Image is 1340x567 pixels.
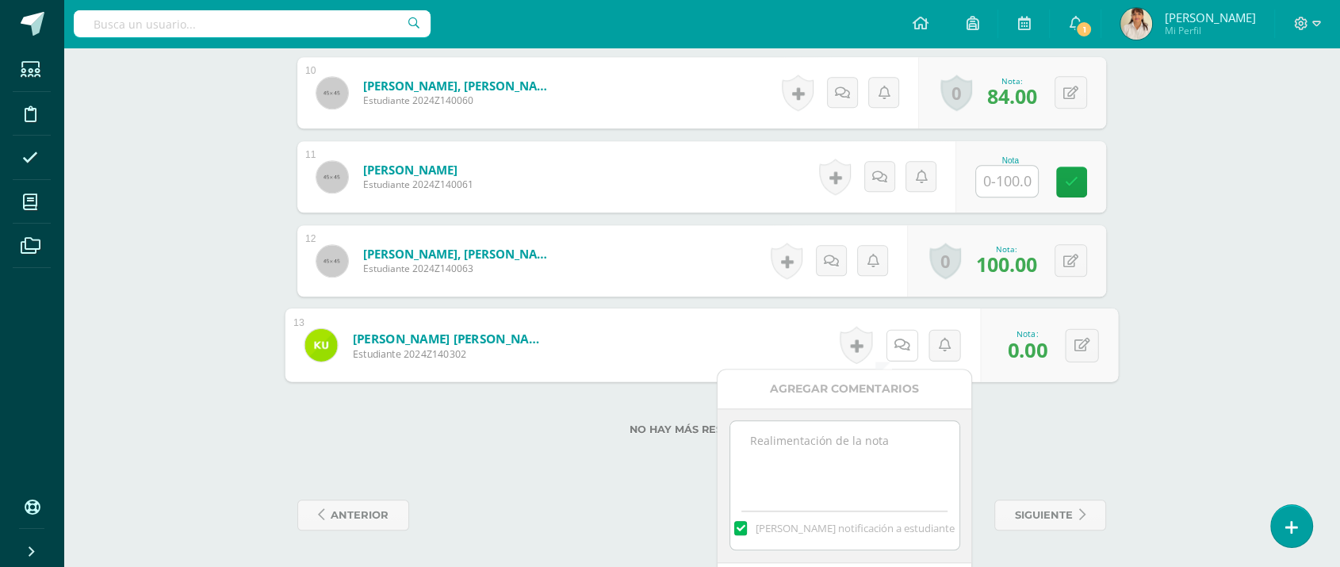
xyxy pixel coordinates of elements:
a: [PERSON_NAME] [PERSON_NAME] [353,330,549,347]
span: 100.00 [976,251,1037,278]
span: Mi Perfil [1164,24,1255,37]
input: Busca un usuario... [74,10,431,37]
span: 84.00 [987,82,1037,109]
div: Nota: [987,75,1037,86]
a: anterior [297,500,409,531]
span: anterior [331,500,389,530]
input: 0-100.0 [976,166,1038,197]
a: [PERSON_NAME], [PERSON_NAME] [363,78,553,94]
div: Nota [975,156,1045,165]
img: 45x45 [316,77,348,109]
span: Estudiante 2024Z140061 [363,178,473,191]
div: Nota: [976,243,1037,255]
span: Estudiante 2024Z140302 [353,347,549,361]
img: 45x45 [316,245,348,277]
span: [PERSON_NAME] [1164,10,1255,25]
div: Nota: [1007,328,1047,339]
span: Estudiante 2024Z140060 [363,94,553,107]
img: 5c1941462bfddfd51120fb418145335e.png [1120,8,1152,40]
a: [PERSON_NAME] [363,162,473,178]
a: [PERSON_NAME], [PERSON_NAME] [363,246,553,262]
div: Agregar Comentarios [718,370,971,408]
a: siguiente [994,500,1106,531]
img: 45x45 [316,161,348,193]
span: [PERSON_NAME] notificación a estudiante [756,521,955,535]
a: 0 [940,75,972,111]
span: siguiente [1015,500,1073,530]
a: 0 [929,243,961,279]
span: Estudiante 2024Z140063 [363,262,553,275]
span: 0.00 [1007,335,1047,362]
span: 1 [1075,21,1093,38]
label: No hay más resultados [297,423,1106,435]
img: 66453ce03357310e0e9e8348ad5525fe.png [304,328,337,361]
